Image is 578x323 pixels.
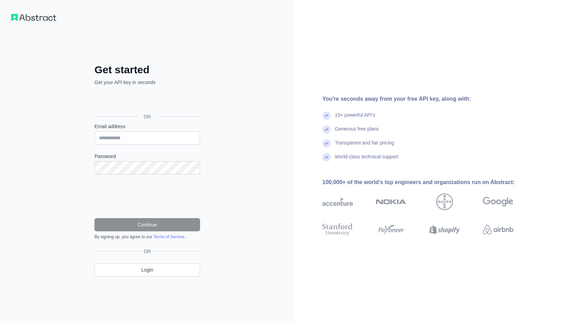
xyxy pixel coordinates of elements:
img: airbnb [483,222,513,237]
p: Get your API key in seconds [94,79,200,86]
img: Workflow [11,14,56,21]
img: nokia [376,193,406,210]
img: shopify [429,222,460,237]
a: Terms of Service [153,234,184,239]
label: Email address [94,123,200,130]
div: You're seconds away from your free API key, along with: [322,95,536,103]
img: bayer [436,193,453,210]
div: Se connecter avec Google. S'ouvre dans un nouvel onglet. [94,93,199,109]
img: check mark [322,111,331,120]
span: OR [138,113,157,120]
button: Continue [94,218,200,231]
span: OR [141,248,154,255]
label: Password [94,153,200,160]
img: accenture [322,193,353,210]
iframe: Bouton "Se connecter avec Google" [91,93,202,109]
div: By signing up, you agree to our . [94,234,200,240]
img: check mark [322,139,331,148]
img: google [483,193,513,210]
img: check mark [322,153,331,161]
div: 15+ powerful API's [335,111,375,125]
img: check mark [322,125,331,134]
div: World-class technical support [335,153,398,167]
h2: Get started [94,64,200,76]
a: Login [94,263,200,276]
div: Generous free plans [335,125,379,139]
iframe: reCAPTCHA [94,183,200,210]
img: stanford university [322,222,353,237]
div: 100,000+ of the world's top engineers and organizations run on Abstract: [322,178,536,187]
img: payoneer [376,222,406,237]
div: Transparent and fair pricing [335,139,394,153]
